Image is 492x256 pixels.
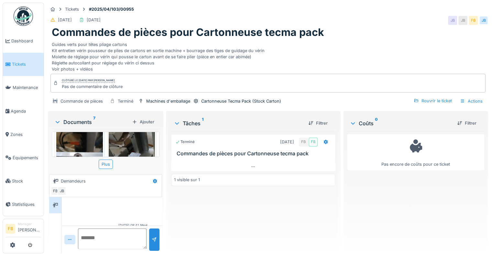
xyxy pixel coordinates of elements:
span: Dashboard [11,38,41,44]
h1: Commandes de pièces pour Cartonneuse tecma pack [52,26,324,39]
div: Guides verts pour têtes pliage cartons Kit entretien vérin pousseur de piles de cartons en sortie... [52,39,484,72]
a: Maintenance [3,76,44,99]
span: Stock [12,178,41,184]
div: FB [469,16,478,25]
span: Tickets [12,61,41,67]
a: Agenda [3,99,44,123]
div: JB [57,186,66,195]
div: Demandeurs [61,178,86,184]
div: Vous [140,223,148,228]
div: Coûts [350,119,452,127]
div: JB [448,16,457,25]
img: Badge_color-CXgf-gQk.svg [14,6,33,26]
div: JB [458,16,467,25]
div: Cartonneuse Tecma Pack (Stock Carton) [201,98,281,104]
div: Documents [54,118,129,126]
h3: Commandes de pièces pour Cartonneuse tecma pack [177,150,333,157]
a: Équipements [3,146,44,169]
span: Équipements [13,155,41,161]
div: [DATE] [280,139,294,145]
div: Actions [457,96,486,106]
a: FB Manager[PERSON_NAME] [5,222,41,237]
div: Plus [99,160,113,169]
li: FB [5,224,15,234]
div: Terminé [118,98,133,104]
div: Terminé [175,139,195,145]
a: Statistiques [3,193,44,216]
div: Manager [18,222,41,227]
div: FB [51,186,60,195]
div: FB [299,138,308,147]
div: JB [479,16,488,25]
div: Commande de pièces [60,98,103,104]
span: Zones [10,131,41,138]
span: Agenda [11,108,41,114]
div: Ajouter [129,117,157,126]
div: Rouvrir le ticket [411,96,454,105]
div: Machines d'emballage [146,98,190,104]
div: Filtrer [306,119,330,128]
div: Tickets [65,6,79,12]
strong: #2025/04/103/00955 [86,6,137,12]
sup: 1 [202,119,203,127]
div: Filtrer [454,119,479,128]
div: FB [309,138,318,147]
sup: 0 [375,119,378,127]
div: [DATE] [87,17,101,23]
li: [PERSON_NAME] [18,222,41,236]
a: Dashboard [3,29,44,53]
div: Pas de commentaire de clôture [62,83,123,90]
div: 1 visible sur 1 [174,177,200,183]
div: Pas encore de coûts pour ce ticket [351,137,480,167]
div: [DATE] [58,17,72,23]
span: Statistiques [12,201,41,207]
div: Clôturé le [DATE] par [PERSON_NAME] [62,78,115,83]
span: Maintenance [13,84,41,91]
sup: 7 [93,118,95,126]
a: Stock [3,169,44,193]
a: Zones [3,123,44,146]
div: [DATE] 08:41 [118,223,139,228]
div: Tâches [174,119,303,127]
a: Tickets [3,53,44,76]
